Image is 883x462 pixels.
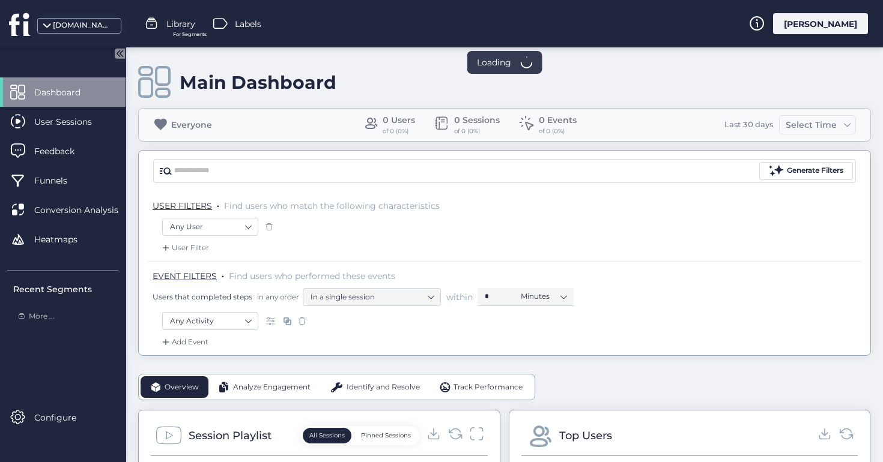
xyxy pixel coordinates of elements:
span: More ... [29,311,55,322]
span: Identify and Resolve [347,382,420,393]
div: Add Event [160,336,208,348]
nz-select-item: Any Activity [170,312,250,330]
button: Pinned Sessions [354,428,417,443]
span: Labels [235,17,261,31]
span: Analyze Engagement [233,382,311,393]
span: User Sessions [34,115,110,128]
span: Overview [165,382,199,393]
div: [PERSON_NAME] [773,13,868,34]
nz-select-item: In a single session [311,288,433,306]
span: Track Performance [454,382,523,393]
nz-select-item: Any User [170,218,250,236]
span: . [222,268,224,280]
span: . [217,198,219,210]
div: [DOMAIN_NAME] [53,20,113,31]
nz-select-item: Minutes [521,287,566,305]
div: Main Dashboard [180,71,336,94]
span: Conversion Analysis [34,203,136,217]
div: User Filter [160,242,209,254]
button: All Sessions [303,428,351,443]
span: USER FILTERS [153,200,212,211]
span: Find users who match the following characteristics [224,200,440,211]
span: Configure [34,411,94,424]
div: Generate Filters [787,165,843,176]
span: EVENT FILTERS [153,271,217,281]
span: Find users who performed these events [229,271,395,281]
div: Top Users [559,427,612,444]
span: Heatmaps [34,233,96,246]
span: within [446,291,473,303]
button: Generate Filters [759,162,853,180]
span: Library [166,17,195,31]
span: Funnels [34,174,85,187]
span: Users that completed steps [153,292,252,302]
span: in any order [255,292,299,302]
div: Recent Segments [13,283,118,296]
div: Session Playlist [189,427,272,444]
span: For Segments [173,31,207,38]
span: Feedback [34,145,93,158]
span: Dashboard [34,86,99,99]
span: Loading [477,56,511,69]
